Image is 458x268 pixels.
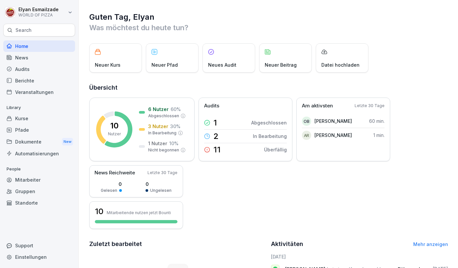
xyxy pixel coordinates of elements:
[204,102,219,110] p: Audits
[3,148,75,159] a: Automatisierungen
[18,13,59,17] p: WORLD OF PIZZA
[265,61,297,68] p: Neuer Beitrag
[369,118,385,124] p: 60 min.
[3,63,75,75] a: Audits
[169,140,178,147] p: 10 %
[107,210,171,215] p: Mitarbeitende nutzen jetzt Bounti
[3,197,75,209] a: Standorte
[3,124,75,136] a: Pfade
[271,253,448,260] h6: [DATE]
[146,181,172,188] p: 0
[213,146,221,154] p: 11
[302,131,311,140] div: AR
[3,40,75,52] a: Home
[95,206,103,217] h3: 10
[148,113,179,119] p: Abgeschlossen
[170,123,180,130] p: 30 %
[3,113,75,124] a: Kurse
[208,61,236,68] p: Neues Audit
[3,174,75,186] a: Mitarbeiter
[3,52,75,63] a: News
[18,7,59,12] p: Elyan Esmailzade
[3,102,75,113] p: Library
[264,146,287,153] p: Überfällig
[89,12,448,22] h1: Guten Tag, Elyan
[148,123,168,130] p: 3 Nutzer
[148,140,167,147] p: 1 Nutzer
[213,119,217,127] p: 1
[3,251,75,263] a: Einstellungen
[302,102,333,110] p: Am aktivsten
[101,188,117,193] p: Gelesen
[151,61,178,68] p: Neuer Pfad
[108,131,121,137] p: Nutzer
[314,132,352,139] p: [PERSON_NAME]
[3,186,75,197] a: Gruppen
[3,136,75,148] div: Dokumente
[62,138,73,145] div: New
[150,188,172,193] p: Ungelesen
[148,170,177,176] p: Letzte 30 Tage
[3,240,75,251] div: Support
[94,169,135,177] p: News Reichweite
[95,61,121,68] p: Neuer Kurs
[89,239,266,249] h2: Zuletzt bearbeitet
[3,136,75,148] a: DokumenteNew
[89,22,448,33] p: Was möchtest du heute tun?
[251,119,287,126] p: Abgeschlossen
[321,61,360,68] p: Datei hochladen
[3,86,75,98] a: Veranstaltungen
[271,239,303,249] h2: Aktivitäten
[101,181,122,188] p: 0
[413,241,448,247] a: Mehr anzeigen
[148,106,169,113] p: 6 Nutzer
[3,75,75,86] a: Berichte
[373,132,385,139] p: 1 min.
[314,118,352,124] p: [PERSON_NAME]
[3,164,75,174] p: People
[110,122,119,130] p: 10
[148,130,176,136] p: In Bearbeitung
[171,106,181,113] p: 60 %
[89,83,448,92] h2: Übersicht
[148,147,179,153] p: Nicht begonnen
[15,27,32,33] p: Search
[253,133,287,140] p: In Bearbeitung
[213,132,219,140] p: 2
[302,117,311,126] div: OB
[355,103,385,109] p: Letzte 30 Tage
